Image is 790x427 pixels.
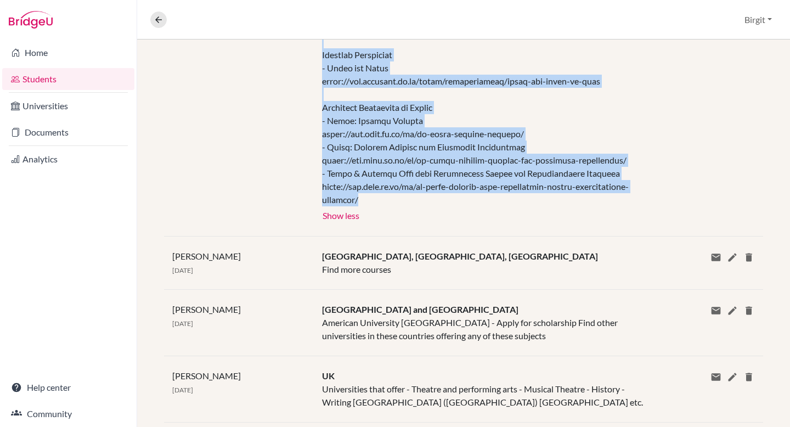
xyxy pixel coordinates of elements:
[2,377,134,398] a: Help center
[2,68,134,90] a: Students
[314,303,663,342] div: American University [GEOGRAPHIC_DATA] - Apply for scholarship Find other universities in these co...
[172,319,193,328] span: [DATE]
[9,11,53,29] img: Bridge-U
[314,250,663,276] div: Find more courses
[172,386,193,394] span: [DATE]
[322,304,518,314] span: [GEOGRAPHIC_DATA] and [GEOGRAPHIC_DATA]
[172,304,241,314] span: [PERSON_NAME]
[2,121,134,143] a: Documents
[314,369,663,409] div: Universities that offer - Theatre and performing arts - Musical Theatre - History - Writing [GEOG...
[2,42,134,64] a: Home
[172,370,241,381] span: [PERSON_NAME]
[322,206,360,223] button: Show less
[2,95,134,117] a: Universities
[322,370,335,381] span: UK
[2,148,134,170] a: Analytics
[172,251,241,261] span: [PERSON_NAME]
[322,251,598,261] span: [GEOGRAPHIC_DATA], [GEOGRAPHIC_DATA], [GEOGRAPHIC_DATA]
[2,403,134,425] a: Community
[740,9,777,30] button: Birgit
[172,266,193,274] span: [DATE]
